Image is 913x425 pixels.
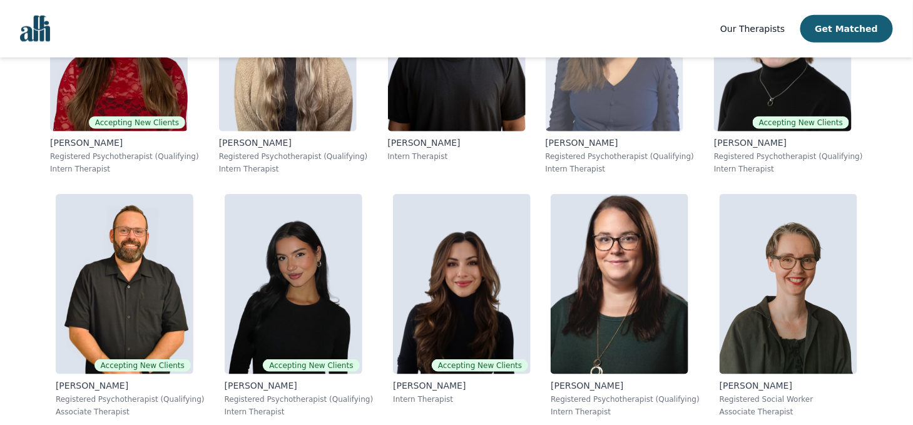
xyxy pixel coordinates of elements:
[393,194,531,374] img: Saba_Salemi
[720,21,785,36] a: Our Therapists
[225,407,374,417] p: Intern Therapist
[720,24,785,34] span: Our Therapists
[393,379,531,392] p: [PERSON_NAME]
[551,407,700,417] p: Intern Therapist
[388,151,526,161] p: Intern Therapist
[225,379,374,392] p: [PERSON_NAME]
[551,394,700,404] p: Registered Psychotherapist (Qualifying)
[89,116,185,129] span: Accepting New Clients
[551,194,688,374] img: Andrea_Nordby
[720,407,857,417] p: Associate Therapist
[393,394,531,404] p: Intern Therapist
[219,151,368,161] p: Registered Psychotherapist (Qualifying)
[50,136,199,149] p: [PERSON_NAME]
[388,136,526,149] p: [PERSON_NAME]
[714,164,863,174] p: Intern Therapist
[432,359,528,372] span: Accepting New Clients
[56,394,205,404] p: Registered Psychotherapist (Qualifying)
[720,394,857,404] p: Registered Social Worker
[219,164,368,174] p: Intern Therapist
[50,164,199,174] p: Intern Therapist
[50,151,199,161] p: Registered Psychotherapist (Qualifying)
[546,164,695,174] p: Intern Therapist
[225,194,362,374] img: Alyssa_Tweedie
[219,136,368,149] p: [PERSON_NAME]
[753,116,849,129] span: Accepting New Clients
[56,407,205,417] p: Associate Therapist
[225,394,374,404] p: Registered Psychotherapist (Qualifying)
[551,379,700,392] p: [PERSON_NAME]
[800,15,893,43] button: Get Matched
[714,136,863,149] p: [PERSON_NAME]
[546,151,695,161] p: Registered Psychotherapist (Qualifying)
[720,379,857,392] p: [PERSON_NAME]
[263,359,359,372] span: Accepting New Clients
[56,379,205,392] p: [PERSON_NAME]
[56,194,193,374] img: Josh_Cadieux
[94,359,191,372] span: Accepting New Clients
[546,136,695,149] p: [PERSON_NAME]
[720,194,857,374] img: Claire_Cummings
[20,16,50,42] img: alli logo
[714,151,863,161] p: Registered Psychotherapist (Qualifying)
